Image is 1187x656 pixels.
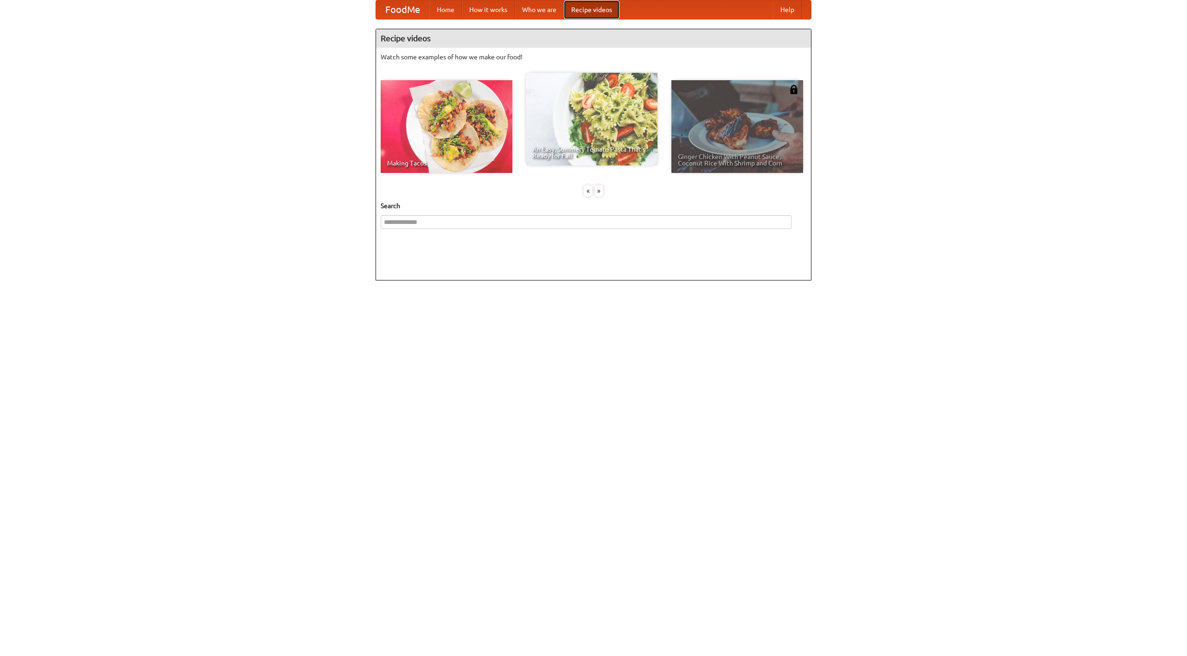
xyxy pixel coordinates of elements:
span: An Easy, Summery Tomato Pasta That's Ready for Fall [532,146,651,159]
a: Recipe videos [564,0,619,19]
a: FoodMe [376,0,429,19]
div: » [595,185,603,197]
a: Who we are [515,0,564,19]
a: An Easy, Summery Tomato Pasta That's Ready for Fall [526,73,657,166]
a: Home [429,0,462,19]
a: Making Tacos [381,80,512,173]
span: Making Tacos [387,160,506,166]
img: 483408.png [789,85,798,94]
p: Watch some examples of how we make our food! [381,52,806,62]
div: « [584,185,592,197]
h5: Search [381,201,806,210]
a: How it works [462,0,515,19]
a: Help [773,0,802,19]
h4: Recipe videos [376,29,811,48]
